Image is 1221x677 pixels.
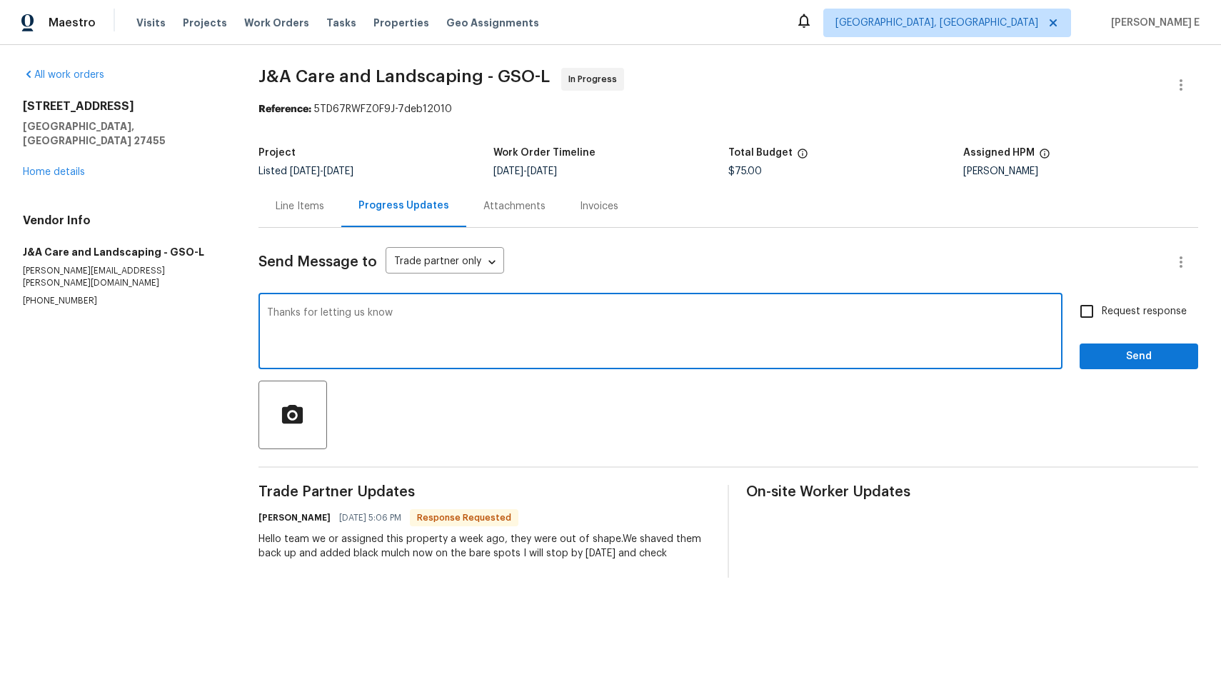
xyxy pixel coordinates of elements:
[568,72,623,86] span: In Progress
[23,295,224,307] p: [PHONE_NUMBER]
[136,16,166,30] span: Visits
[290,166,320,176] span: [DATE]
[493,166,557,176] span: -
[386,251,504,274] div: Trade partner only
[258,255,377,269] span: Send Message to
[258,511,331,525] h6: [PERSON_NAME]
[326,18,356,28] span: Tasks
[728,148,793,158] h5: Total Budget
[483,199,546,214] div: Attachments
[1091,348,1187,366] span: Send
[258,102,1198,116] div: 5TD67RWFZ0F9J-7deb12010
[411,511,517,525] span: Response Requested
[493,148,596,158] h5: Work Order Timeline
[323,166,353,176] span: [DATE]
[258,68,550,85] span: J&A Care and Landscaping - GSO-L
[339,511,401,525] span: [DATE] 5:06 PM
[1080,343,1198,370] button: Send
[258,148,296,158] h5: Project
[290,166,353,176] span: -
[728,166,762,176] span: $75.00
[258,532,710,561] div: Hello team we or assigned this property a week ago, they were out of shape.We shaved them back up...
[267,308,1054,358] textarea: Thanks for letting us know
[23,245,224,259] h5: J&A Care and Landscaping - GSO-L
[258,485,710,499] span: Trade Partner Updates
[1105,16,1200,30] span: [PERSON_NAME] E
[258,104,311,114] b: Reference:
[963,148,1035,158] h5: Assigned HPM
[23,167,85,177] a: Home details
[493,166,523,176] span: [DATE]
[1039,148,1050,166] span: The hpm assigned to this work order.
[276,199,324,214] div: Line Items
[23,119,224,148] h5: [GEOGRAPHIC_DATA], [GEOGRAPHIC_DATA] 27455
[1102,304,1187,319] span: Request response
[963,166,1198,176] div: [PERSON_NAME]
[527,166,557,176] span: [DATE]
[373,16,429,30] span: Properties
[23,214,224,228] h4: Vendor Info
[23,70,104,80] a: All work orders
[835,16,1038,30] span: [GEOGRAPHIC_DATA], [GEOGRAPHIC_DATA]
[258,166,353,176] span: Listed
[183,16,227,30] span: Projects
[446,16,539,30] span: Geo Assignments
[23,265,224,289] p: [PERSON_NAME][EMAIL_ADDRESS][PERSON_NAME][DOMAIN_NAME]
[746,485,1198,499] span: On-site Worker Updates
[797,148,808,166] span: The total cost of line items that have been proposed by Opendoor. This sum includes line items th...
[23,99,224,114] h2: [STREET_ADDRESS]
[49,16,96,30] span: Maestro
[358,199,449,213] div: Progress Updates
[244,16,309,30] span: Work Orders
[580,199,618,214] div: Invoices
